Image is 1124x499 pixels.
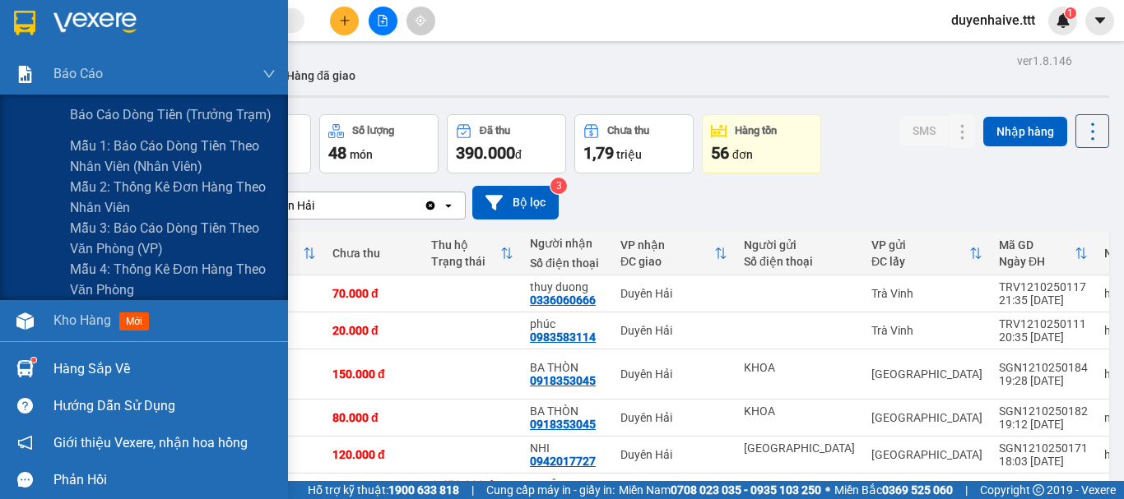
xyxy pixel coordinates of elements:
[431,238,500,252] div: Thu hộ
[1065,7,1076,19] sup: 1
[332,367,415,381] div: 150.000 đ
[744,361,855,374] div: KHOA
[871,448,982,461] div: [GEOGRAPHIC_DATA]
[530,418,596,431] div: 0918353045
[999,293,1088,307] div: 21:35 [DATE]
[332,287,415,300] div: 70.000 đ
[273,56,369,95] button: Hàng đã giao
[744,478,855,492] div: THANH
[53,357,276,381] div: Hàng sắp về
[53,432,248,453] span: Giới thiệu Vexere, nhận hoa hồng
[262,67,276,81] span: down
[999,441,1088,455] div: SGN1210250171
[53,394,276,418] div: Hướng dẫn sử dụng
[1085,7,1114,35] button: caret-down
[744,238,855,252] div: Người gửi
[350,148,373,161] span: món
[999,255,1075,268] div: Ngày ĐH
[999,238,1075,252] div: Mã GD
[530,237,604,250] div: Người nhận
[530,361,604,374] div: BA THÒN
[871,238,969,252] div: VP gửi
[530,374,596,387] div: 0918353045
[702,114,821,173] button: Hàng tồn56đơn
[17,472,33,487] span: message
[332,247,415,260] div: Chưa thu
[983,117,1067,146] button: Nhập hàng
[999,374,1088,387] div: 19:28 [DATE]
[620,238,714,252] div: VP nhận
[735,125,777,136] div: Hàng tồn
[369,7,397,35] button: file-add
[620,287,727,300] div: Duyên Hải
[999,330,1088,344] div: 20:35 [DATE]
[620,411,727,424] div: Duyên Hải
[530,455,596,468] div: 0942017727
[530,441,604,455] div: NHI
[899,116,949,146] button: SMS
[515,148,522,161] span: đ
[31,358,36,363] sup: 1
[471,481,474,499] span: |
[377,15,388,26] span: file-add
[938,10,1048,30] span: duyenhaive.ttt
[388,483,459,497] strong: 1900 633 818
[530,317,604,330] div: phúc
[1017,52,1072,70] div: ver 1.8.146
[316,197,318,214] input: Selected Duyên Hải.
[612,232,736,275] th: Toggle SortBy
[431,255,500,268] div: Trạng thái
[17,398,33,414] span: question-circle
[863,232,991,275] th: Toggle SortBy
[424,199,437,212] svg: Clear value
[480,125,510,136] div: Đã thu
[550,178,567,194] sup: 3
[999,361,1088,374] div: SGN1210250184
[447,114,566,173] button: Đã thu390.000đ
[1033,484,1044,496] span: copyright
[999,418,1088,431] div: 19:12 [DATE]
[871,255,969,268] div: ĐC lấy
[999,478,1088,492] div: SGN1210250158
[456,143,515,163] span: 390.000
[53,468,276,492] div: Phản hồi
[328,143,346,163] span: 48
[871,367,982,381] div: [GEOGRAPHIC_DATA]
[620,367,727,381] div: Duyên Hải
[530,280,604,293] div: thuy duong
[744,404,855,418] div: KHOA
[574,114,694,173] button: Chưa thu1,79 triệu
[620,448,727,461] div: Duyên Hải
[620,255,714,268] div: ĐC giao
[332,411,415,424] div: 80.000 đ
[472,186,559,219] button: Bộ lọc
[16,66,34,83] img: solution-icon
[1093,13,1108,28] span: caret-down
[999,404,1088,418] div: SGN1210250182
[671,483,821,497] strong: 0708 023 035 - 0935 103 250
[330,7,359,35] button: plus
[619,481,821,499] span: Miền Nam
[70,259,276,300] span: Mẫu 4: Thống kê đơn hàng theo văn phòng
[53,312,111,328] span: Kho hàng
[70,218,276,259] span: Mẫu 3: Báo cáo dòng tiền theo văn phòng (VP)
[999,317,1088,330] div: TRV1210250111
[871,411,982,424] div: [GEOGRAPHIC_DATA]
[332,448,415,461] div: 120.000 đ
[423,232,522,275] th: Toggle SortBy
[744,441,855,455] div: HÀ MI
[442,199,455,212] svg: open
[70,104,272,125] span: Báo cáo dòng tiền (trưởng trạm)
[308,481,459,499] span: Hỗ trợ kỹ thuật:
[119,312,149,330] span: mới
[262,197,314,214] div: Duyên Hải
[607,125,649,136] div: Chưa thu
[53,63,103,84] span: Báo cáo
[332,324,415,337] div: 20.000 đ
[711,143,729,163] span: 56
[406,7,435,35] button: aim
[965,481,968,499] span: |
[834,481,953,499] span: Miền Bắc
[70,136,276,177] span: Mẫu 1: Báo cáo dòng tiền theo nhân viên (nhân viên)
[530,478,604,492] div: TUYỀN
